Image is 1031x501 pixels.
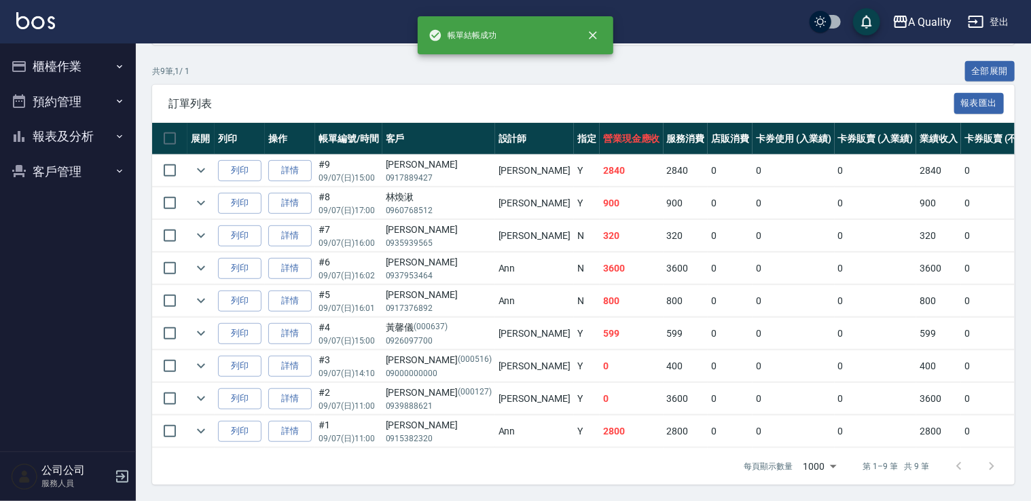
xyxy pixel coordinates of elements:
td: 320 [664,220,708,252]
button: expand row [191,291,211,311]
td: 800 [664,285,708,317]
img: Person [11,463,38,490]
td: Y [574,155,600,187]
button: 登出 [962,10,1015,35]
td: 320 [916,220,961,252]
td: 0 [753,415,835,447]
a: 詳情 [268,421,312,442]
td: 0 [708,220,753,252]
p: 0937953464 [386,270,492,282]
p: 09000000000 [386,367,492,379]
td: 0 [835,253,917,284]
p: 0917376892 [386,302,492,314]
p: (000516) [458,353,492,367]
td: 0 [753,285,835,317]
button: 列印 [218,388,261,409]
td: 599 [600,318,664,350]
td: 3600 [916,383,961,415]
td: 0 [708,155,753,187]
button: 全部展開 [965,61,1015,82]
td: 0 [708,253,753,284]
td: 800 [916,285,961,317]
button: A Quality [887,8,958,36]
div: [PERSON_NAME] [386,288,492,302]
td: Y [574,318,600,350]
td: 2800 [600,415,664,447]
th: 服務消費 [664,123,708,155]
td: Ann [495,415,574,447]
h5: 公司公司 [41,464,111,477]
td: 0 [708,415,753,447]
p: 09/07 (日) 11:00 [319,432,379,445]
p: 09/07 (日) 11:00 [319,400,379,412]
p: 09/07 (日) 15:00 [319,172,379,184]
th: 帳單編號/時間 [315,123,382,155]
td: 599 [664,318,708,350]
td: #1 [315,415,382,447]
td: 2840 [916,155,961,187]
td: 3600 [916,253,961,284]
div: [PERSON_NAME] [386,418,492,432]
button: 列印 [218,225,261,246]
td: 0 [835,220,917,252]
td: 900 [600,187,664,219]
td: 0 [708,383,753,415]
th: 展開 [187,123,215,155]
button: expand row [191,323,211,344]
div: [PERSON_NAME] [386,157,492,172]
td: Y [574,383,600,415]
button: 客戶管理 [5,154,130,189]
td: N [574,285,600,317]
p: 09/07 (日) 14:10 [319,367,379,379]
th: 列印 [215,123,265,155]
td: [PERSON_NAME] [495,383,574,415]
td: [PERSON_NAME] [495,318,574,350]
a: 詳情 [268,323,312,344]
div: 黃馨儀 [386,320,492,335]
p: (000127) [458,386,492,400]
td: 3600 [600,253,664,284]
p: 0926097700 [386,335,492,347]
a: 詳情 [268,258,312,279]
td: Y [574,350,600,382]
p: 09/07 (日) 15:00 [319,335,379,347]
button: 列印 [218,291,261,312]
td: 0 [600,383,664,415]
td: 0 [835,318,917,350]
button: 列印 [218,323,261,344]
td: 0 [753,350,835,382]
td: 0 [753,253,835,284]
td: [PERSON_NAME] [495,350,574,382]
p: 09/07 (日) 16:01 [319,302,379,314]
p: 0960768512 [386,204,492,217]
a: 詳情 [268,388,312,409]
td: 2800 [664,415,708,447]
th: 業績收入 [916,123,961,155]
a: 詳情 [268,193,312,214]
th: 卡券使用 (入業績) [753,123,835,155]
p: 0935939565 [386,237,492,249]
td: [PERSON_NAME] [495,187,574,219]
div: [PERSON_NAME] [386,353,492,367]
td: 0 [753,155,835,187]
td: #3 [315,350,382,382]
td: #7 [315,220,382,252]
button: 報表匯出 [954,93,1005,114]
button: expand row [191,225,211,246]
th: 卡券販賣 (入業績) [835,123,917,155]
th: 設計師 [495,123,574,155]
button: 列印 [218,356,261,377]
td: 3600 [664,253,708,284]
button: expand row [191,356,211,376]
button: expand row [191,421,211,441]
a: 詳情 [268,291,312,312]
a: 詳情 [268,356,312,377]
td: 2840 [600,155,664,187]
p: (000637) [414,320,448,335]
button: expand row [191,258,211,278]
td: 0 [753,187,835,219]
button: 列印 [218,160,261,181]
div: [PERSON_NAME] [386,255,492,270]
td: #5 [315,285,382,317]
th: 操作 [265,123,315,155]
